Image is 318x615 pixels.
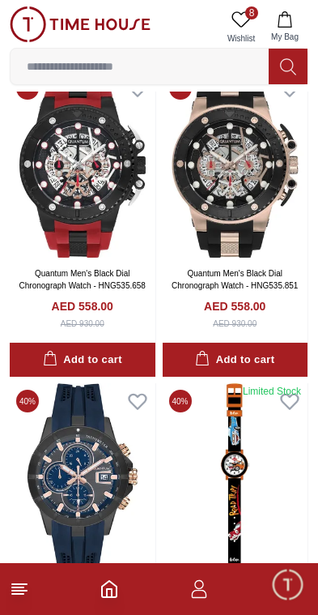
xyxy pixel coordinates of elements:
a: Quantum Men's Black Dial Chronograph Watch - HNG535.851 [172,269,298,290]
div: Limited Stock [243,385,301,398]
span: My Bag [265,31,305,43]
button: My Bag [261,6,308,48]
div: [PERSON_NAME] [12,450,318,467]
em: Minimize [278,8,310,41]
div: Time House Support [82,17,225,32]
div: Add to cart [43,351,122,369]
span: Wishlist [221,32,261,45]
img: Quantum Men's Black Dial Chronograph Watch - HNG535.658 [10,70,155,258]
span: 40 % [16,390,39,412]
div: Chat Widget [270,567,306,603]
span: Hey there! Need help finding the perfect watch? I'm here if you have any questions or need a quic... [23,277,239,352]
span: 12:59 AM [254,416,296,427]
img: ... [10,6,151,42]
div: Time House Support [12,244,318,261]
h4: AED 558.00 [52,298,113,314]
img: Quantum Men's Grey Dial Chronograph Watch - HNG893.069 [10,383,155,570]
em: Back [8,8,40,41]
span: 12:59 AM [211,500,253,510]
span: How would you like to be addressed? [23,480,249,495]
div: Add to cart [195,351,274,369]
em: Blush [88,275,104,292]
img: Quantum Men's Black Dial Chronograph Watch - HNG535.851 [163,70,308,258]
div: AED 930.00 [61,318,104,330]
button: Add to cart [10,343,155,378]
span: 8 [245,6,258,19]
span: My order not finding [123,408,246,423]
a: Quantum Men's Black Dial Chronograph Watch - HNG535.658 [19,269,146,290]
img: Lee Cooper Kids Analog White Dial Watch - LC.K.2.831 [163,383,308,570]
span: 40 % [169,390,192,412]
img: Profile picture of Time House Support [46,11,73,38]
div: AED 930.00 [213,318,257,330]
button: Add to cart [163,343,308,378]
span: 10:40 AM [211,344,253,355]
a: Home [100,579,119,599]
a: 8Wishlist [221,6,261,48]
h4: AED 558.00 [204,298,265,314]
